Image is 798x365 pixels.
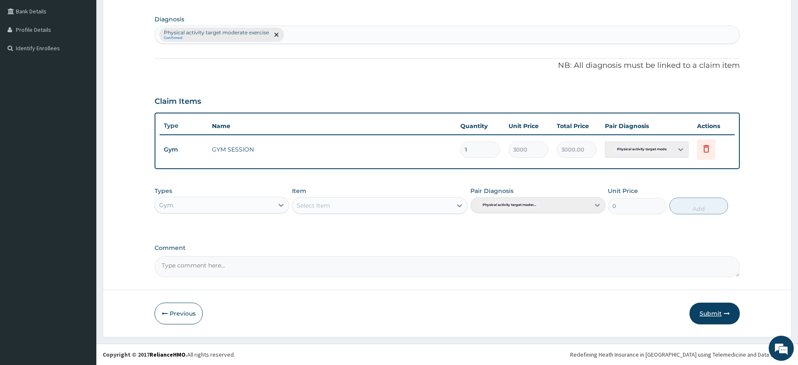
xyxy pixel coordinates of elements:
[49,105,116,190] span: We're online!
[137,4,158,24] div: Minimize live chat window
[690,303,740,324] button: Submit
[504,118,553,134] th: Unit Price
[601,118,693,134] th: Pair Diagnosis
[155,303,203,324] button: Previous
[155,60,740,71] p: NB: All diagnosis must be linked to a claim item
[693,118,735,134] th: Actions
[160,118,208,134] th: Type
[160,142,208,157] td: Gym
[570,350,792,359] div: Redefining Heath Insurance in [GEOGRAPHIC_DATA] using Telemedicine and Data Science!
[155,188,172,195] label: Types
[208,118,456,134] th: Name
[470,187,514,195] label: Pair Diagnosis
[15,42,34,63] img: d_794563401_company_1708531726252_794563401
[456,118,504,134] th: Quantity
[669,198,728,214] button: Add
[44,47,141,58] div: Chat with us now
[150,351,186,358] a: RelianceHMO
[208,141,456,158] td: GYM SESSION
[155,97,201,106] h3: Claim Items
[4,229,160,258] textarea: Type your message and hit 'Enter'
[297,201,330,210] div: Select Item
[608,187,638,195] label: Unit Price
[96,344,798,365] footer: All rights reserved.
[155,15,184,23] label: Diagnosis
[155,244,740,252] label: Comment
[292,187,306,195] label: Item
[103,351,187,358] strong: Copyright © 2017 .
[553,118,601,134] th: Total Price
[159,201,173,209] div: Gym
